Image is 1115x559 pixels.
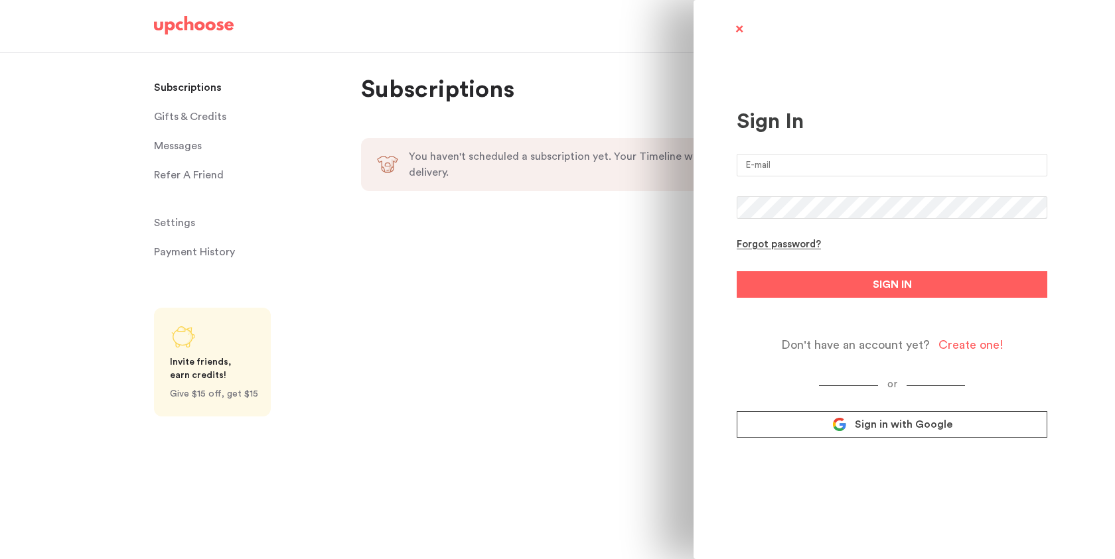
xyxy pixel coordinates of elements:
[855,418,952,431] span: Sign in with Google
[781,338,930,353] span: Don't have an account yet?
[737,109,1047,134] div: Sign In
[737,154,1047,176] input: E-mail
[878,379,907,389] span: or
[938,338,1003,353] div: Create one!
[737,411,1047,438] a: Sign in with Google
[873,277,912,292] span: SIGN IN
[737,239,821,251] div: Forgot password?
[737,271,1047,298] button: SIGN IN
